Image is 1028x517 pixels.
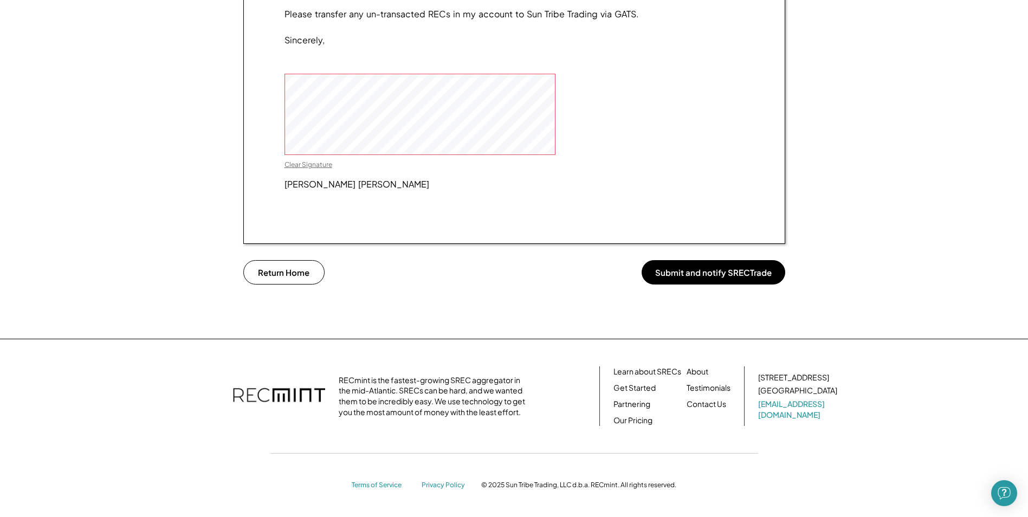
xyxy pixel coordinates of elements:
[243,260,325,285] button: Return Home
[422,481,470,490] a: Privacy Policy
[613,399,650,410] a: Partnering
[233,377,325,415] img: recmint-logotype%403x.png
[687,399,726,410] a: Contact Us
[481,481,676,489] div: © 2025 Sun Tribe Trading, LLC d.b.a. RECmint. All rights reserved.
[758,399,839,420] a: [EMAIL_ADDRESS][DOMAIN_NAME]
[613,415,652,426] a: Our Pricing
[339,375,531,417] div: RECmint is the fastest-growing SREC aggregator in the mid-Atlantic. SRECs can be hard, and we wan...
[642,260,785,285] button: Submit and notify SRECTrade
[285,160,332,169] div: Clear Signature
[285,179,429,189] div: [PERSON_NAME] [PERSON_NAME]
[758,385,837,396] div: [GEOGRAPHIC_DATA]
[687,366,708,377] a: About
[352,481,411,490] a: Terms of Service
[758,372,829,383] div: [STREET_ADDRESS]
[613,383,656,393] a: Get Started
[991,480,1017,506] div: Open Intercom Messenger
[613,366,681,377] a: Learn about SRECs
[687,383,730,393] a: Testimonials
